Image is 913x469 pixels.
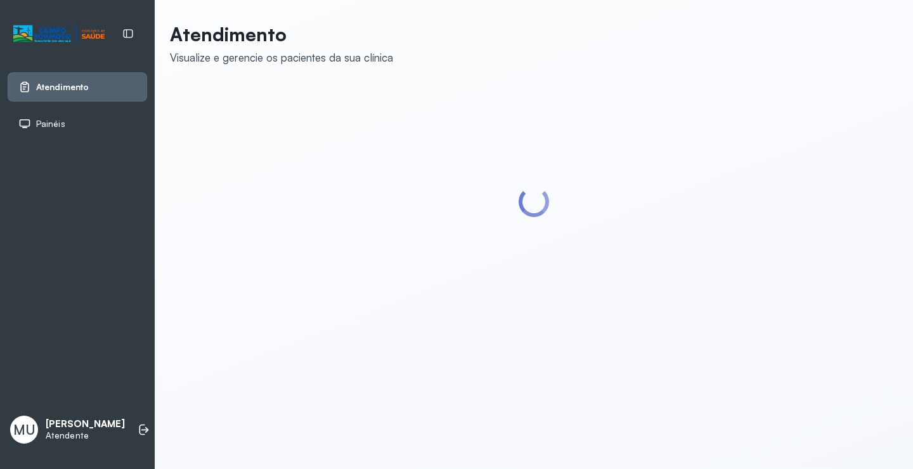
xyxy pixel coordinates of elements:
p: Atendimento [170,23,393,46]
span: Atendimento [36,82,89,93]
p: Atendente [46,430,125,441]
img: Logotipo do estabelecimento [13,23,105,44]
a: Atendimento [18,81,136,93]
p: [PERSON_NAME] [46,418,125,430]
div: Visualize e gerencie os pacientes da sua clínica [170,51,393,64]
span: Painéis [36,119,65,129]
